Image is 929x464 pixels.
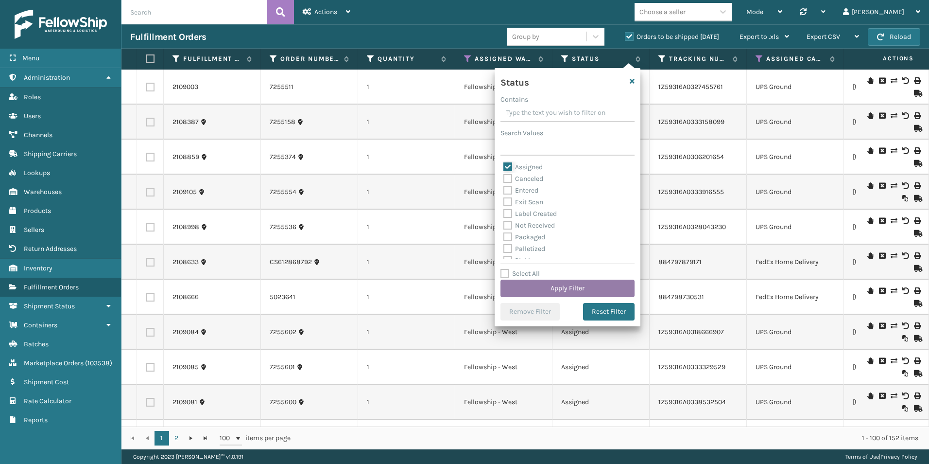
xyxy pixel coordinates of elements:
a: 2108859 [172,152,199,162]
i: On Hold [867,287,873,294]
i: On Hold [867,393,873,399]
i: Change shipping [891,252,896,259]
td: Assigned [552,385,650,420]
i: Reoptimize [902,370,908,377]
span: Export to .xls [740,33,779,41]
label: Fulfillment Order Id [183,54,242,63]
a: 2109085 [172,362,199,372]
span: Administration [24,73,70,82]
div: Group by [512,32,539,42]
a: 884797879171 [658,258,702,266]
label: Contains [500,94,528,105]
i: Void Label [902,182,908,189]
span: Warehouses [24,188,62,196]
a: 2109105 [172,187,197,197]
td: Assigned [552,315,650,350]
a: 2109003 [172,82,198,92]
span: Rate Calculator [24,397,71,405]
span: Return Addresses [24,245,77,253]
a: 1Z59316A0327455761 [658,83,723,91]
label: Not Received [503,221,555,230]
span: Users [24,112,41,120]
span: Menu [22,54,39,62]
td: UPS Ground [747,175,844,210]
span: ( 103538 ) [85,359,112,367]
a: 1Z59316A0333329529 [658,363,725,371]
a: 7255601 [270,362,295,372]
td: Fellowship - West [455,175,552,210]
td: Fellowship - West [455,70,552,105]
span: Roles [24,93,41,101]
i: On Hold [867,252,873,259]
input: Type the text you wish to filter on [500,105,635,122]
i: On Hold [867,322,873,329]
i: Reoptimize [902,405,908,412]
i: Cancel Fulfillment Order [879,77,885,84]
a: 2 [169,431,184,446]
a: CS612868792 [270,257,312,267]
td: UPS Ground [747,140,844,175]
i: Print Label [914,357,920,364]
td: Fellowship - West [455,245,552,280]
a: 884798730531 [658,293,704,301]
td: UPS Ground [747,420,844,455]
td: 1 [358,350,455,385]
td: Fellowship - West [455,350,552,385]
button: Reload [868,28,920,46]
label: Assigned Warehouse [475,54,533,63]
a: 1Z59316A0333916555 [658,188,724,196]
label: Label Created [503,210,557,218]
i: On Hold [867,217,873,224]
label: Exit Scan [503,198,543,206]
a: 7255554 [270,187,296,197]
i: Change shipping [891,77,896,84]
i: Cancel Fulfillment Order [879,182,885,189]
i: Mark as Shipped [914,195,920,202]
i: Print Label [914,182,920,189]
a: 7255374 [270,152,296,162]
a: Go to the next page [184,431,198,446]
td: Assigned [552,350,650,385]
i: Void Label [902,252,908,259]
i: Print Label [914,393,920,399]
i: Change shipping [891,217,896,224]
span: Go to the last page [202,434,209,442]
i: On Hold [867,112,873,119]
span: Lookups [24,169,50,177]
a: 1Z59316A0338532504 [658,398,726,406]
img: logo [15,10,107,39]
td: Fellowship - West [455,280,552,315]
i: Print Label [914,217,920,224]
p: Copyright 2023 [PERSON_NAME]™ v 1.0.191 [133,449,243,464]
span: Actions [852,51,920,67]
a: 2108633 [172,257,199,267]
i: Cancel Fulfillment Order [879,252,885,259]
span: Mode [746,8,763,16]
td: Fellowship - West [455,210,552,245]
i: Mark as Shipped [914,405,920,412]
a: 1Z59316A0306201654 [658,153,724,161]
h4: Status [500,74,529,89]
span: items per page [220,431,291,446]
span: Marketplace Orders [24,359,84,367]
label: Order Number [280,54,339,63]
i: Change shipping [891,322,896,329]
a: 1Z59316A0333158099 [658,118,724,126]
i: Cancel Fulfillment Order [879,112,885,119]
i: Mark as Shipped [914,265,920,272]
i: Print Label [914,322,920,329]
a: Privacy Policy [880,453,917,460]
td: UPS Ground [747,210,844,245]
td: 1 [358,315,455,350]
i: Void Label [902,322,908,329]
a: 5023641 [270,292,295,302]
td: 1 [358,385,455,420]
i: Cancel Fulfillment Order [879,217,885,224]
a: 2108666 [172,292,199,302]
label: Packaged [503,233,545,241]
a: Go to the last page [198,431,213,446]
i: Void Label [902,112,908,119]
i: Change shipping [891,112,896,119]
i: Print Label [914,147,920,154]
td: Fellowship - West [455,140,552,175]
